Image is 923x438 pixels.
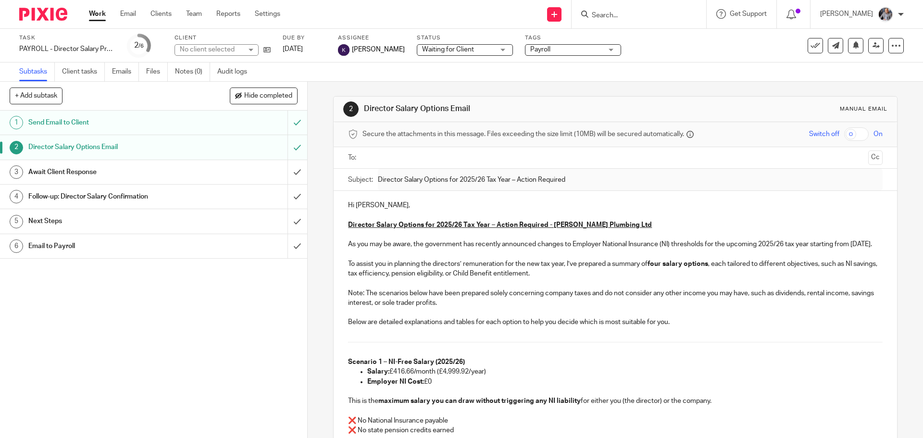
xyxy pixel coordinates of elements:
[878,7,893,22] img: -%20%20-%20studio@ingrained.co.uk%20for%20%20-20220223%20at%20101413%20-%201W1A2026.jpg
[217,63,254,81] a: Audit logs
[367,378,424,385] strong: Employer NI Cost:
[348,288,882,308] p: Note: The scenarios below have been prepared solely concerning company taxes and do not consider ...
[19,44,115,54] div: PAYROLL - Director Salary Processing
[530,46,550,53] span: Payroll
[364,104,636,114] h1: Director Salary Options Email
[348,396,882,406] p: This is the for either you (the director) or the company.
[283,34,326,42] label: Due by
[348,175,373,185] label: Subject:
[348,317,882,327] p: Below are detailed explanations and tables for each option to help you decide which is most suita...
[348,359,465,365] strong: Scenario 1 – NI-Free Salary (2025/26)
[255,9,280,19] a: Settings
[19,63,55,81] a: Subtasks
[150,9,172,19] a: Clients
[230,88,298,104] button: Hide completed
[840,105,887,113] div: Manual email
[10,239,23,253] div: 6
[348,406,882,426] p: ❌ No National Insurance payable
[820,9,873,19] p: [PERSON_NAME]
[730,11,767,17] span: Get Support
[19,34,115,42] label: Task
[338,44,349,56] img: svg%3E
[348,239,882,249] p: As you may be aware, the government has recently announced changes to Employer National Insurance...
[28,165,195,179] h1: Await Client Response
[120,9,136,19] a: Email
[348,425,882,435] p: ❌ No state pension credits earned
[175,34,271,42] label: Client
[378,398,581,404] strong: maximum salary you can draw without triggering any NI liability
[348,259,882,279] p: To assist you in planning the directors’ remuneration for the new tax year, I’ve prepared a summa...
[216,9,240,19] a: Reports
[19,8,67,21] img: Pixie
[10,88,62,104] button: + Add subtask
[352,45,405,54] span: [PERSON_NAME]
[180,45,242,54] div: No client selected
[10,215,23,228] div: 5
[367,367,882,376] p: £416.66/month (£4,999.92/year)
[367,377,882,387] p: £0
[10,116,23,129] div: 1
[338,34,405,42] label: Assignee
[422,46,474,53] span: Waiting for Client
[868,150,883,165] button: Cc
[283,46,303,52] span: [DATE]
[10,165,23,179] div: 3
[146,63,168,81] a: Files
[648,261,708,267] strong: four salary options
[10,141,23,154] div: 2
[362,129,684,139] span: Secure the attachments in this message. Files exceeding the size limit (10MB) will be secured aut...
[175,63,210,81] a: Notes (0)
[186,9,202,19] a: Team
[28,239,195,253] h1: Email to Payroll
[28,214,195,228] h1: Next Steps
[348,200,882,210] p: Hi [PERSON_NAME],
[244,92,292,100] span: Hide completed
[873,129,883,139] span: On
[134,40,144,51] div: 2
[343,101,359,117] div: 2
[28,140,195,154] h1: Director Salary Options Email
[809,129,839,139] span: Switch off
[112,63,139,81] a: Emails
[591,12,677,20] input: Search
[348,222,652,228] u: Director Salary Options for 2025/26 Tax Year – Action Required - [PERSON_NAME] Plumbing Ltd
[28,189,195,204] h1: Follow-up: Director Salary Confirmation
[367,368,389,375] strong: Salary:
[417,34,513,42] label: Status
[525,34,621,42] label: Tags
[62,63,105,81] a: Client tasks
[89,9,106,19] a: Work
[28,115,195,130] h1: Send Email to Client
[10,190,23,203] div: 4
[138,43,144,49] small: /6
[348,153,359,163] label: To:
